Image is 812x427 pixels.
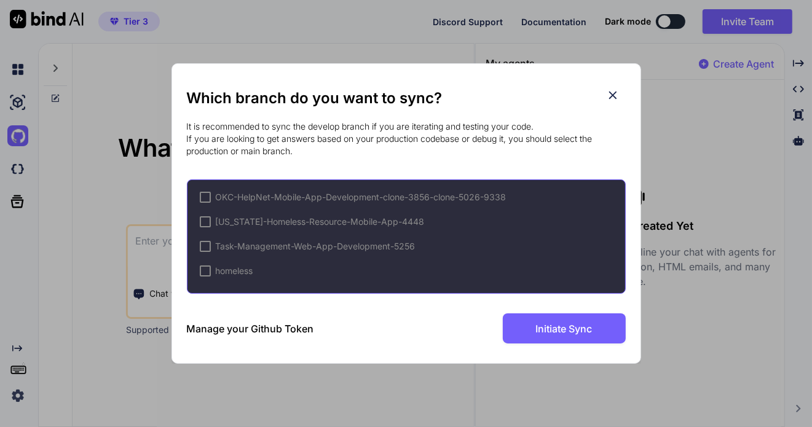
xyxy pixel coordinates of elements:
p: It is recommended to sync the develop branch if you are iterating and testing your code. If you a... [187,120,626,157]
span: [US_STATE]-Homeless-Resource-Mobile-App-4448 [216,216,425,228]
span: OKC-HelpNet-Mobile-App-Development-clone-3856-clone-5026-9338 [216,191,507,203]
h2: Which branch do you want to sync? [187,88,626,108]
span: Task-Management-Web-App-Development-5256 [216,240,416,253]
button: Initiate Sync [503,313,626,343]
span: homeless [216,265,253,277]
h3: Manage your Github Token [187,321,314,336]
span: Initiate Sync [536,321,593,336]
